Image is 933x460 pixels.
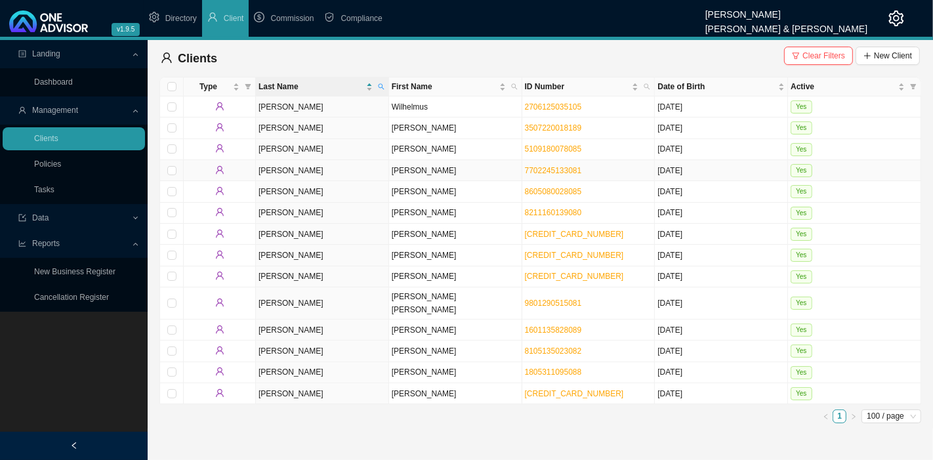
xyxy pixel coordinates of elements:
span: Yes [791,164,812,177]
span: import [18,214,26,222]
a: 2706125035105 [525,102,582,112]
span: dollar [254,12,264,22]
span: Yes [791,345,812,358]
span: Yes [791,143,812,156]
a: 1601135828089 [525,325,582,335]
span: Yes [791,121,812,135]
span: ID Number [525,80,630,93]
td: [PERSON_NAME] [256,224,389,245]
span: filter [792,52,800,60]
button: New Client [856,47,920,65]
span: setting [149,12,159,22]
span: user [18,106,26,114]
td: [PERSON_NAME] [389,117,522,138]
span: Yes [791,324,812,337]
button: Clear Filters [784,47,853,65]
td: [PERSON_NAME] [256,362,389,383]
span: user [215,102,224,111]
span: user [215,250,224,259]
td: [PERSON_NAME] [256,383,389,404]
a: 8211160139080 [525,208,582,217]
span: user [215,165,224,175]
span: search [511,83,518,90]
td: [DATE] [655,203,788,224]
a: [CREDIT_CARD_NUMBER] [525,272,624,281]
td: [PERSON_NAME] [389,320,522,341]
button: right [846,409,860,423]
td: [PERSON_NAME] [256,203,389,224]
span: Compliance [341,14,382,23]
td: [PERSON_NAME] [PERSON_NAME] [389,287,522,320]
td: [PERSON_NAME] [256,245,389,266]
span: user [215,346,224,355]
td: [PERSON_NAME] [256,160,389,181]
span: Yes [791,249,812,262]
span: Yes [791,207,812,220]
span: user [207,12,218,22]
div: [PERSON_NAME] & [PERSON_NAME] [705,18,867,32]
td: [DATE] [655,160,788,181]
span: user [215,186,224,196]
td: [PERSON_NAME] [389,341,522,362]
span: Yes [791,270,812,283]
div: [PERSON_NAME] [705,3,867,18]
td: [DATE] [655,245,788,266]
th: Type [184,77,256,96]
span: First Name [392,80,497,93]
td: [PERSON_NAME] [389,139,522,160]
td: [PERSON_NAME] [256,181,389,202]
td: [DATE] [655,320,788,341]
a: 8605080028085 [525,187,582,196]
td: [DATE] [655,117,788,138]
span: user [161,52,173,64]
span: Data [32,213,49,222]
span: user [215,367,224,376]
a: Cancellation Register [34,293,109,302]
td: [PERSON_NAME] [256,266,389,287]
a: 1 [833,410,846,423]
span: left [70,442,78,450]
span: user [215,144,224,153]
span: user [215,298,224,307]
span: user [215,229,224,238]
span: search [641,77,653,96]
span: search [644,83,650,90]
a: Dashboard [34,77,73,87]
td: [DATE] [655,383,788,404]
th: Date of Birth [655,77,788,96]
td: [PERSON_NAME] [256,139,389,160]
span: filter [245,83,251,90]
span: v1.9.5 [112,23,140,36]
span: Commission [270,14,314,23]
span: user [215,325,224,334]
div: Page Size [861,409,921,423]
td: [PERSON_NAME] [256,320,389,341]
span: profile [18,50,26,58]
a: Tasks [34,185,54,194]
span: Yes [791,185,812,198]
td: [DATE] [655,362,788,383]
span: Type [186,80,230,93]
td: [DATE] [655,181,788,202]
span: Landing [32,49,60,58]
span: plus [863,52,871,60]
a: Clients [34,134,58,143]
a: [CREDIT_CARD_NUMBER] [525,251,624,260]
td: [DATE] [655,139,788,160]
span: Last Name [259,80,363,93]
span: user [215,207,224,217]
span: line-chart [18,240,26,247]
td: [PERSON_NAME] [389,383,522,404]
span: Client [224,14,244,23]
span: filter [242,77,254,96]
span: filter [907,77,919,96]
span: Clients [178,52,217,65]
th: First Name [389,77,522,96]
span: Yes [791,366,812,379]
span: search [508,77,520,96]
li: Next Page [846,409,860,423]
button: left [819,409,833,423]
th: ID Number [522,77,655,96]
td: [DATE] [655,224,788,245]
span: right [850,413,857,420]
